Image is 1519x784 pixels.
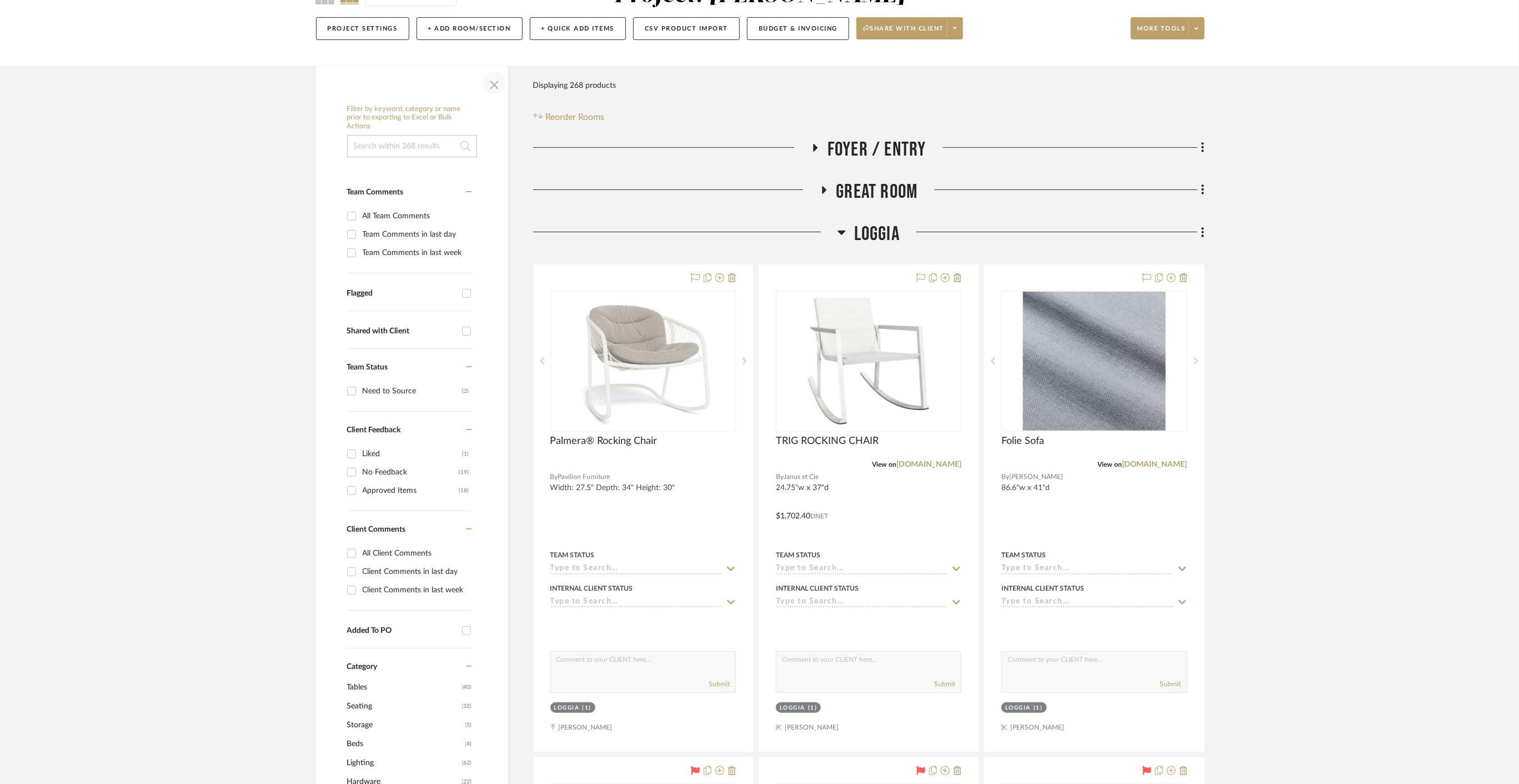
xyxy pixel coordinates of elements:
div: Client Comments in last day [363,563,469,581]
img: Folie Sofa [1023,292,1166,431]
div: Flagged [347,289,457,298]
input: Type to Search… [1001,597,1174,608]
span: Tables [347,678,459,697]
button: + Quick Add Items [530,17,626,40]
input: Type to Search… [550,597,723,608]
div: No Feedback [363,463,459,481]
input: Type to Search… [1001,564,1174,575]
div: Loggia [780,704,805,712]
button: Reorder Rooms [533,111,605,124]
button: Submit [709,679,730,689]
span: (4) [465,735,472,753]
div: Team Comments in last day [363,226,469,243]
span: Great Room [836,180,918,204]
span: Team Status [347,363,388,371]
div: Need to Source [363,382,463,400]
div: Internal Client Status [550,583,633,593]
span: Folie Sofa [1001,435,1044,447]
span: TRIG ROCKING CHAIR [776,435,879,447]
input: Search within 268 results [347,135,477,157]
span: (62) [462,754,472,772]
button: + Add Room/Section [417,17,523,40]
button: Project Settings [316,17,409,40]
div: (18) [459,482,469,500]
span: Team Comments [347,188,404,196]
button: Close [483,72,505,94]
div: Internal Client Status [1001,583,1084,593]
span: Reorder Rooms [545,111,604,124]
span: Palmera® Rocking Chair [550,435,658,447]
button: Submit [934,679,955,689]
span: By [550,472,558,482]
span: More tools [1137,24,1186,41]
span: View on [1098,461,1122,468]
div: Team Status [550,550,595,560]
input: Type to Search… [776,564,948,575]
div: Internal Client Status [776,583,859,593]
div: All Client Comments [363,545,469,562]
div: Loggia [554,704,580,712]
span: By [776,472,784,482]
div: (1) [1034,704,1043,712]
div: (1) [583,704,592,712]
div: Liked [363,445,463,463]
button: More tools [1131,17,1205,39]
input: Type to Search… [550,564,723,575]
button: Budget & Invoicing [747,17,849,40]
div: Team Status [776,550,820,560]
span: Client Comments [347,526,406,533]
span: (5) [465,716,472,734]
input: Type to Search… [776,597,948,608]
img: TRIG ROCKING CHAIR [799,292,938,431]
span: View on [872,461,896,468]
h6: Filter by keyword, category or name prior to exporting to Excel or Bulk Actions [347,105,477,131]
div: Client Comments in last week [363,581,469,599]
span: (32) [462,697,472,715]
span: Share with client [863,24,944,41]
span: [PERSON_NAME] [1009,472,1063,482]
div: All Team Comments [363,207,469,225]
a: [DOMAIN_NAME] [896,461,961,468]
span: Seating [347,697,459,716]
div: Added To PO [347,626,457,636]
span: Loggia [854,222,900,246]
a: [DOMAIN_NAME] [1122,461,1187,468]
div: Shared with Client [347,327,457,336]
div: Displaying 268 products [533,74,616,97]
span: Foyer / Entry [828,138,926,162]
span: (40) [462,678,472,696]
div: 0 [551,291,735,431]
div: Team Comments in last week [363,244,469,262]
img: Palmera® Rocking Chair [564,292,723,431]
span: Category [347,662,378,672]
button: Submit [1160,679,1181,689]
span: Storage [347,716,463,735]
span: Beds [347,735,463,753]
span: Pavilion Furniture [558,472,610,482]
button: CSV Product Import [633,17,740,40]
span: By [1001,472,1009,482]
button: Share with client [856,17,963,39]
span: Client Feedback [347,426,401,434]
div: (19) [459,463,469,481]
div: Team Status [1001,550,1046,560]
div: (1) [463,445,469,463]
span: Lighting [347,753,459,772]
div: (2) [463,382,469,400]
div: Loggia [1005,704,1031,712]
div: (1) [808,704,818,712]
div: Approved Items [363,482,459,500]
span: Janus et Cie [784,472,819,482]
div: 0 [776,291,961,431]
